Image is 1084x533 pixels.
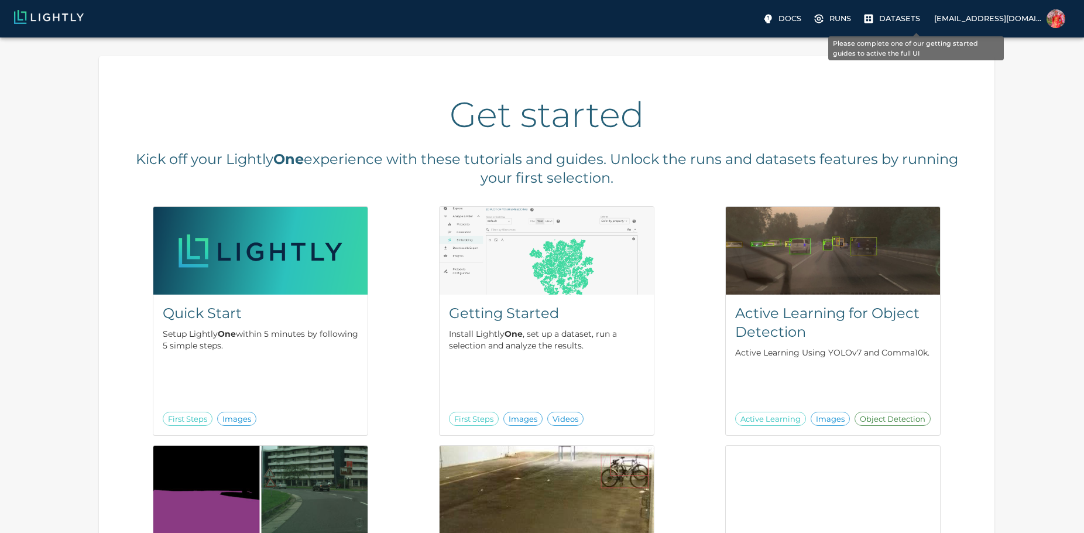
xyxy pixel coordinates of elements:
[929,6,1070,32] label: [EMAIL_ADDRESS][DOMAIN_NAME]Vũ Hồng Dân
[163,304,358,323] h5: Quick Start
[934,13,1042,24] p: [EMAIL_ADDRESS][DOMAIN_NAME]
[760,9,806,28] label: Docs
[736,414,805,425] span: Active Learning
[163,414,212,425] span: First Steps
[778,13,801,24] p: Docs
[505,329,523,339] b: One
[726,207,940,295] img: Active Learning for Object Detection
[450,414,498,425] span: First Steps
[449,304,644,323] h5: Getting Started
[153,207,368,295] img: Quick Start
[548,414,583,425] span: Videos
[1047,9,1065,28] img: Vũ Hồng Dân
[855,414,930,425] span: Object Detection
[860,9,925,28] a: Please complete one of our getting started guides to active the full UI
[879,13,920,24] p: Datasets
[218,414,256,425] span: Images
[273,151,304,168] b: One
[122,150,971,187] h5: Kick off your Lightly experience with these tutorials and guides. Unlock the runs and datasets fe...
[829,13,851,24] p: Runs
[449,328,644,351] p: Install Lightly , set up a dataset, run a selection and analyze the results.
[811,9,856,28] a: Please complete one of our getting started guides to active the full UI
[163,328,358,351] p: Setup Lightly within 5 minutes by following 5 simple steps.
[811,414,849,425] span: Images
[14,10,84,24] img: Lightly
[735,304,931,341] h5: Active Learning for Object Detection
[440,207,654,295] img: Getting Started
[735,347,931,358] p: Active Learning Using YOLOv7 and Comma10k.
[828,36,1004,60] div: Please complete one of our getting started guides to active the full UI
[218,329,236,339] b: One
[504,414,542,425] span: Images
[122,94,971,136] h2: Get started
